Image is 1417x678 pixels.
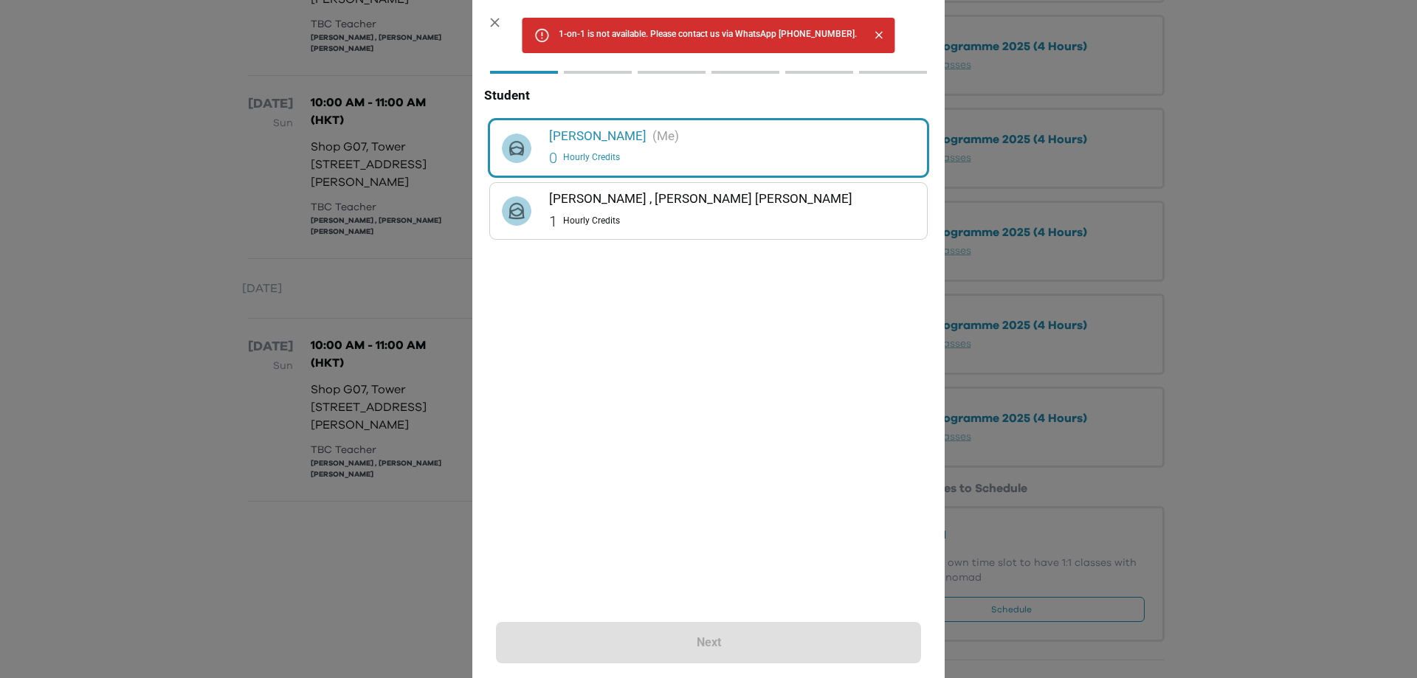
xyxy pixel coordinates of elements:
[563,151,620,165] span: Hourly Credits
[559,22,857,49] div: 1-on-1 is not available. Please contact us via WhatsApp [PHONE_NUMBER].
[563,214,620,229] span: Hourly Credits
[549,146,557,170] h6: 0
[549,126,647,146] h6: [PERSON_NAME]
[502,196,531,226] img: default_female_avatar.jpg
[484,39,933,58] h5: Schedule 1-on-1 class
[502,134,531,163] img: default_dns_avatar.jpg
[549,210,557,233] h6: 1
[490,183,927,238] div: [PERSON_NAME] , [PERSON_NAME] [PERSON_NAME]1Hourly Credits
[484,86,933,105] h6: Student
[490,120,927,176] div: [PERSON_NAME](Me)0Hourly Credits
[869,25,889,45] button: Close
[549,189,915,209] h6: [PERSON_NAME] , [PERSON_NAME] [PERSON_NAME]
[652,126,679,146] h6: (Me)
